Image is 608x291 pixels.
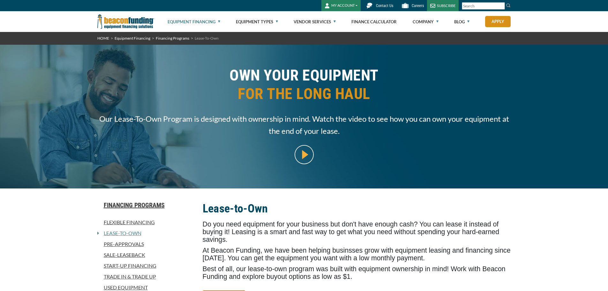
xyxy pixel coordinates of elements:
[97,66,511,108] h1: OWN YOUR EQUIPMENT
[376,4,393,8] span: Contact Us
[97,113,511,137] span: Our Lease-To-Own Program is designed with ownership in mind. Watch the video to see how you can o...
[97,251,195,259] a: Sale-Leaseback
[115,36,150,41] a: Equipment Financing
[97,11,154,32] img: Beacon Funding Corporation logo
[462,2,505,10] input: Search
[168,11,220,32] a: Equipment Financing
[203,201,511,216] h2: Lease-to-Own
[294,11,336,32] a: Vendor Services
[97,240,195,248] a: Pre-approvals
[351,11,397,32] a: Finance Calculator
[97,218,195,226] a: Flexible Financing
[413,11,439,32] a: Company
[498,4,503,9] a: Clear search text
[485,16,511,27] a: Apply
[97,85,511,103] span: FOR THE LONG HAUL
[97,201,195,209] a: Financing Programs
[412,4,424,8] span: Careers
[97,262,195,270] a: Start-Up Financing
[203,247,511,262] span: At Beacon Funding, we have been helping businsses grow with equipment leasing and financing since...
[203,220,499,243] span: Do you need equipment for your business but don't have enough cash? You can lease it instead of b...
[506,3,511,8] img: Search
[295,145,314,164] img: video modal pop-up play button
[156,36,189,41] a: Financing Programs
[454,11,469,32] a: Blog
[97,36,109,41] a: HOME
[203,265,506,280] span: Best of all, our lease-to-own program was built with equipment ownership in mind! Work with Beaco...
[236,11,278,32] a: Equipment Types
[97,273,195,280] a: Trade In & Trade Up
[195,36,219,41] span: Lease-To-Own
[99,229,141,237] a: Lease-To-Own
